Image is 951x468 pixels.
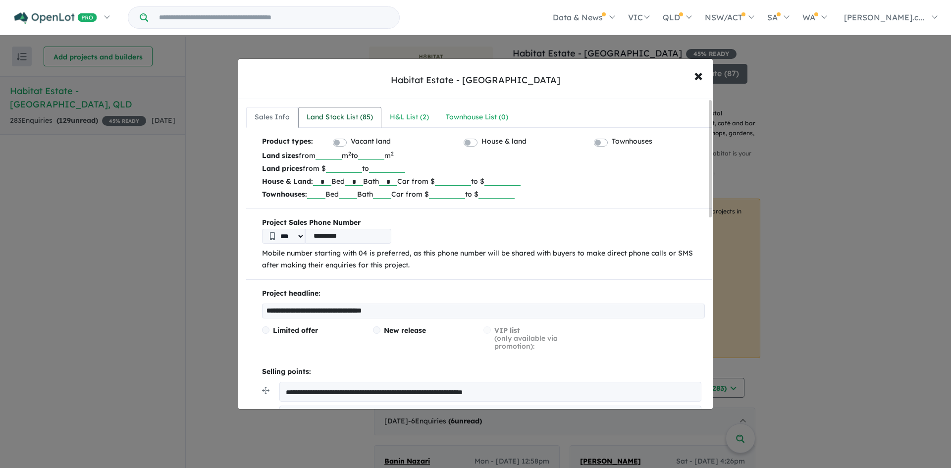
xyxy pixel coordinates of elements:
[351,136,391,148] label: Vacant land
[150,7,397,28] input: Try estate name, suburb, builder or developer
[262,248,705,271] p: Mobile number starting with 04 is preferred, as this phone number will be shared with buyers to m...
[307,111,373,123] div: Land Stock List ( 85 )
[262,217,705,229] b: Project Sales Phone Number
[348,150,351,157] sup: 2
[694,64,703,86] span: ×
[612,136,652,148] label: Townhouses
[390,111,429,123] div: H&L List ( 2 )
[14,12,97,24] img: Openlot PRO Logo White
[262,149,705,162] p: from m to m
[262,136,313,149] b: Product types:
[391,150,394,157] sup: 2
[446,111,508,123] div: Townhouse List ( 0 )
[844,12,925,22] span: [PERSON_NAME].c...
[273,326,318,335] span: Limited offer
[255,111,290,123] div: Sales Info
[262,151,299,160] b: Land sizes
[481,136,527,148] label: House & land
[391,74,560,87] div: Habitat Estate - [GEOGRAPHIC_DATA]
[262,162,705,175] p: from $ to
[262,366,705,378] p: Selling points:
[270,232,275,240] img: Phone icon
[262,177,313,186] b: House & Land:
[262,190,307,199] b: Townhouses:
[262,288,705,300] p: Project headline:
[262,164,303,173] b: Land prices
[384,326,426,335] span: New release
[262,175,705,188] p: Bed Bath Car from $ to $
[262,387,269,394] img: drag.svg
[262,188,705,201] p: Bed Bath Car from $ to $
